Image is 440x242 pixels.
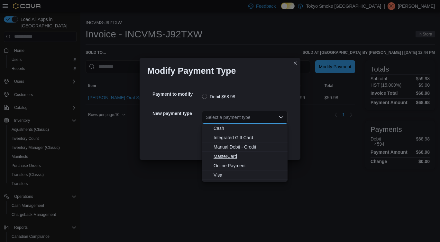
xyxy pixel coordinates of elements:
span: Cash [214,125,284,131]
h5: Payment to modify [152,88,201,101]
h5: New payment type [152,107,201,120]
button: Visa [202,170,288,180]
span: Manual Debit - Credit [214,144,284,150]
button: Cash [202,124,288,133]
button: Integrated Gift Card [202,133,288,142]
span: Online Payment [214,162,284,169]
button: Close list of options [279,115,284,120]
button: Closes this modal window [291,59,299,67]
span: Integrated Gift Card [214,134,284,141]
span: Visa [214,172,284,178]
button: MasterCard [202,152,288,161]
button: Online Payment [202,161,288,170]
input: Accessible screen reader label [206,113,206,121]
label: Debit $68.98 [202,93,235,101]
h1: Modify Payment Type [147,66,236,76]
div: Choose from the following options [202,124,288,180]
button: Manual Debit - Credit [202,142,288,152]
span: MasterCard [214,153,284,160]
